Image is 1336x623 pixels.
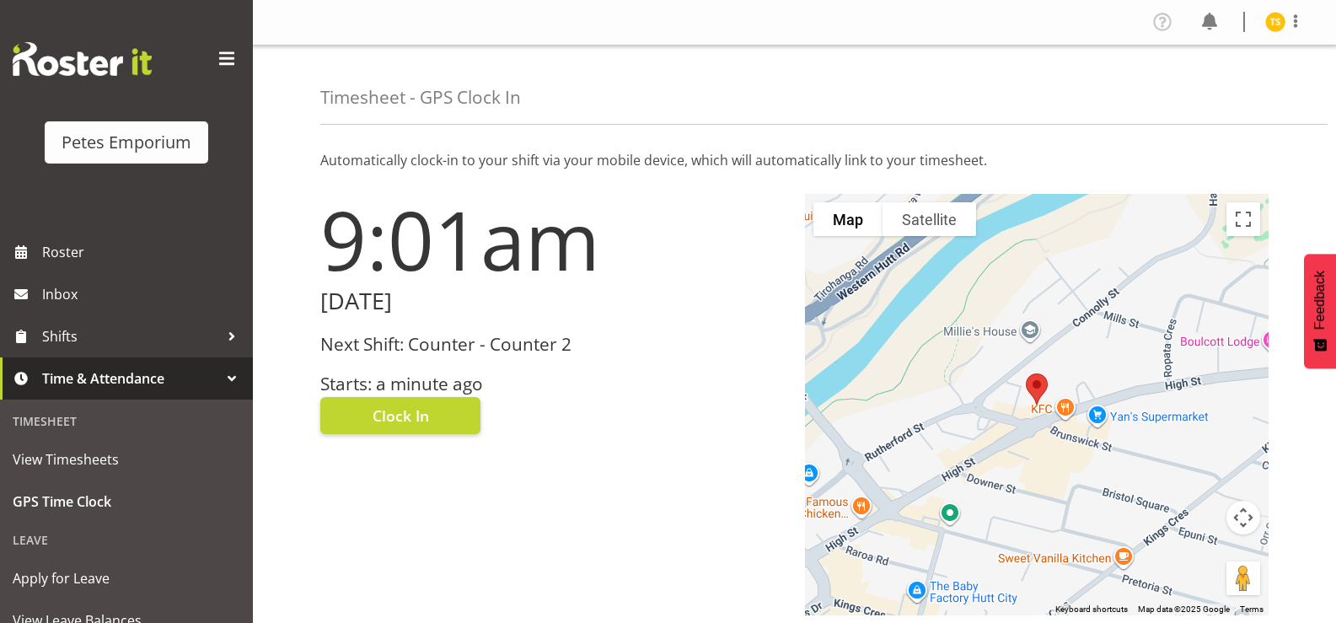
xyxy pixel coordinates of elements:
a: View Timesheets [4,438,249,481]
span: Time & Attendance [42,366,219,391]
p: Automatically clock-in to your shift via your mobile device, which will automatically link to you... [320,150,1269,170]
button: Map camera controls [1226,501,1260,534]
span: Apply for Leave [13,566,240,591]
span: View Timesheets [13,447,240,472]
h1: 9:01am [320,194,785,285]
div: Timesheet [4,404,249,438]
div: Leave [4,523,249,557]
a: Terms (opens in new tab) [1240,604,1264,614]
h3: Next Shift: Counter - Counter 2 [320,335,785,354]
span: Inbox [42,282,244,307]
button: Show street map [813,202,883,236]
button: Keyboard shortcuts [1055,604,1128,615]
h2: [DATE] [320,288,785,314]
img: Rosterit website logo [13,42,152,76]
h3: Starts: a minute ago [320,374,785,394]
span: Map data ©2025 Google [1138,604,1230,614]
a: GPS Time Clock [4,481,249,523]
button: Feedback - Show survey [1304,254,1336,368]
img: Google [809,593,865,615]
span: Shifts [42,324,219,349]
a: Open this area in Google Maps (opens a new window) [809,593,865,615]
img: tamara-straker11292.jpg [1265,12,1285,32]
span: GPS Time Clock [13,489,240,514]
button: Toggle fullscreen view [1226,202,1260,236]
button: Drag Pegman onto the map to open Street View [1226,561,1260,595]
div: Petes Emporium [62,130,191,155]
a: Apply for Leave [4,557,249,599]
span: Feedback [1312,271,1328,330]
h4: Timesheet - GPS Clock In [320,88,521,107]
button: Clock In [320,397,480,434]
span: Clock In [373,405,429,427]
button: Show satellite imagery [883,202,976,236]
span: Roster [42,239,244,265]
